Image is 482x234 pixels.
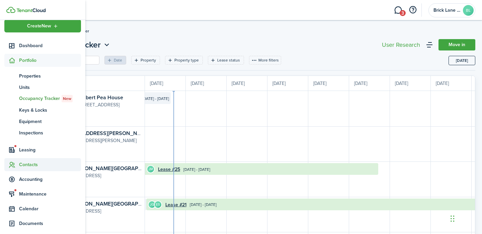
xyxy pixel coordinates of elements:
avatar-text: BL [463,5,474,16]
a: Colbert Pea House [78,94,123,101]
button: Open resource center [407,4,418,16]
div: [DATE] [227,76,267,91]
span: Equipment [19,118,81,125]
div: [DATE] [145,76,186,91]
a: 708 [PERSON_NAME][GEOGRAPHIC_DATA] [59,200,165,208]
a: Lease #21 [165,201,186,208]
span: Maintenance [19,191,81,198]
a: Equipment [4,116,81,127]
div: [DATE] [267,76,308,91]
filter-tag-label: Property [141,57,156,63]
filter-tag: Open filter [131,56,160,65]
a: Inspections [4,127,81,138]
span: New [63,96,71,102]
span: Units [19,84,81,91]
div: [DATE] [431,76,472,91]
span: Leasing [19,146,81,153]
span: Inspections [19,129,81,136]
filter-tag-label: Property type [174,57,199,63]
time: [DATE] - [DATE] [142,96,169,102]
button: Today [449,56,475,65]
a: Properties [4,70,81,82]
a: [STREET_ADDRESS][PERSON_NAME] [59,129,150,137]
a: Move in [438,39,475,50]
time: [DATE] - [DATE] [190,202,217,208]
img: TenantCloud [6,7,15,13]
a: Lease #25 [158,166,180,173]
a: Keys & Locks [4,104,81,116]
span: Keys & Locks [19,107,81,114]
span: Calendar [19,205,81,212]
filter-tag: Open filter [165,56,203,65]
span: Brick Lane Property Management LLC [433,8,460,13]
a: Messaging [392,2,404,19]
span: 3 [400,10,406,16]
span: Dashboard [19,42,81,49]
div: Drag [451,209,455,229]
button: Open menu [4,19,81,32]
div: [DATE] [308,76,349,91]
span: Documents [19,220,81,227]
filter-tag: Open filter [208,56,244,65]
button: More filters [249,56,281,65]
div: [DATE] [186,76,227,91]
a: 706 [PERSON_NAME][GEOGRAPHIC_DATA] [59,164,165,172]
a: Occupancy TrackerNew [4,93,81,104]
iframe: Chat Widget [449,202,482,234]
span: Portfolio [19,57,81,64]
a: Units [4,82,81,93]
div: [DATE] [390,76,431,91]
filter-tag-label: Lease status [217,57,240,63]
p: [STREET_ADDRESS] [59,172,142,179]
avatar-text: ES [155,201,161,208]
span: Create New [27,24,51,28]
span: Properties [19,73,81,80]
p: [STREET_ADDRESS] [78,101,142,108]
div: [DATE] [349,76,390,91]
span: Occupancy Tracker [19,95,81,102]
span: Accounting [19,176,81,183]
p: [STREET_ADDRESS] [59,208,142,215]
span: Contacts [19,161,81,168]
avatar-text: JQ [149,201,155,208]
a: Dashboard [4,39,81,52]
div: User Research [382,42,420,48]
avatar-text: JM [147,166,154,172]
button: User Research [380,40,422,49]
p: [STREET_ADDRESS][PERSON_NAME] [59,137,142,144]
time: [DATE] - [DATE] [183,166,210,172]
img: TenantCloud [16,8,46,12]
